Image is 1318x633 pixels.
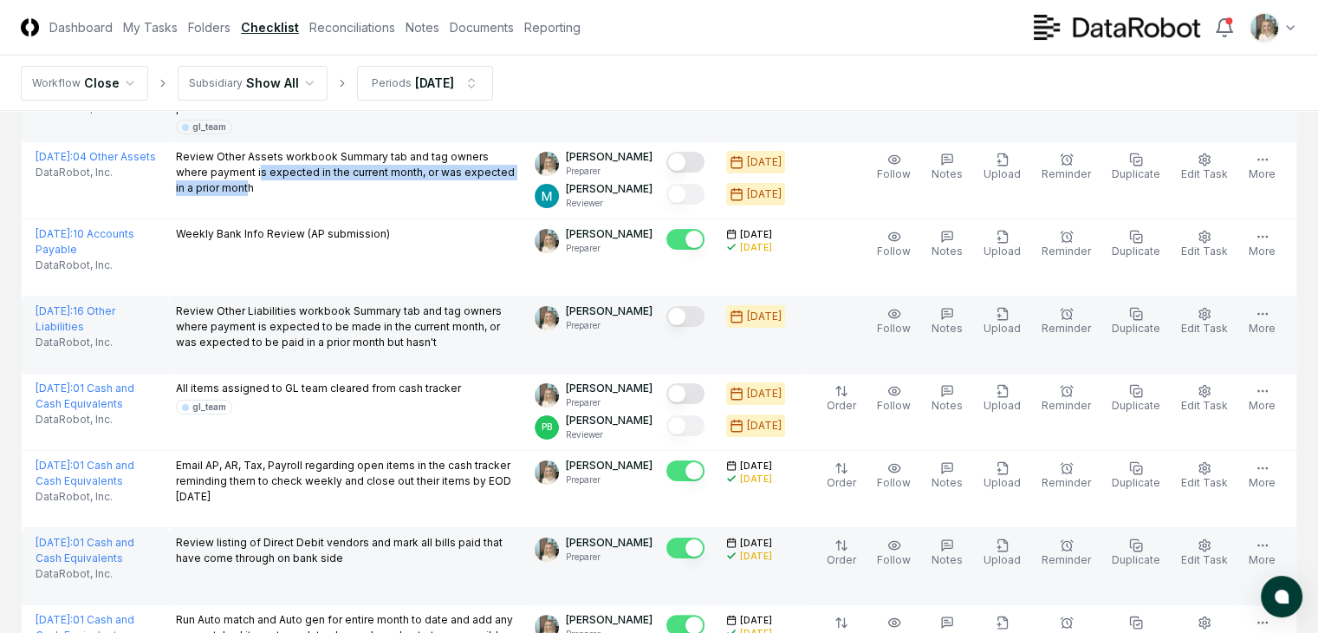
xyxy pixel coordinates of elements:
p: All items assigned to GL team cleared from cash tracker [176,381,461,396]
button: Follow [873,458,914,494]
div: [DATE] [415,74,454,92]
button: Upload [980,458,1024,494]
button: Mark complete [666,306,704,327]
p: [PERSON_NAME] [566,535,653,551]
div: [DATE] [740,241,772,254]
button: More [1245,381,1279,417]
img: ACg8ocKh93A2PVxV7CaGalYBgc3fGwopTyyIAwAiiQ5buQbeS2iRnTQ=s96-c [535,306,559,330]
span: DataRobot, Inc. [36,165,113,180]
div: gl_team [192,401,226,414]
p: Preparer [566,473,653,486]
a: [DATE]:10 Accounts Payable [36,227,134,256]
button: Follow [873,381,914,417]
p: Review listing of Direct Debit vendors and mark all bills paid that have come through on bank side [176,535,522,566]
button: Notes [928,149,966,186]
span: Duplicate [1112,167,1160,180]
img: ACg8ocIk6UVBSJ1Mh_wKybhGNOx8YD4zQOa2rDZHjRd5UfivBFfoWA=s96-c [535,184,559,208]
span: Duplicate [1112,476,1160,489]
span: DataRobot, Inc. [36,412,113,427]
p: Preparer [566,242,653,255]
button: Edit Task [1178,381,1231,417]
span: Follow [877,399,911,412]
button: Notes [928,535,966,571]
button: Mark complete [666,538,704,558]
span: Upload [984,399,1021,412]
span: [DATE] [740,537,772,550]
button: Follow [873,303,914,340]
span: Follow [877,476,911,489]
span: Upload [984,245,1021,258]
span: Edit Task [1181,553,1228,566]
button: More [1245,303,1279,340]
p: Reviewer [566,197,653,210]
span: DataRobot, Inc. [36,258,113,273]
img: ACg8ocKh93A2PVxV7CaGalYBgc3fGwopTyyIAwAiiQ5buQbeS2iRnTQ=s96-c [1250,14,1278,42]
button: Order [823,535,860,571]
span: [DATE] [740,614,772,627]
span: Reminder [1042,399,1091,412]
button: Upload [980,226,1024,263]
p: [PERSON_NAME] [566,381,653,396]
img: Logo [21,18,39,36]
span: Reminder [1042,553,1091,566]
button: More [1245,226,1279,263]
a: Checklist [241,18,299,36]
a: [DATE]:01 Cash and Cash Equivalents [36,459,134,487]
div: [DATE] [747,418,782,434]
a: Notes [406,18,439,36]
a: Documents [450,18,514,36]
button: More [1245,458,1279,494]
span: Upload [984,167,1021,180]
span: Notes [932,476,963,489]
span: [DATE] : [36,613,73,626]
span: Follow [877,553,911,566]
p: Weekly Bank Info Review (AP submission) [176,226,390,242]
p: Review Other Assets workbook Summary tab and tag owners where payment is expected in the current ... [176,149,522,196]
a: Reconciliations [309,18,395,36]
div: [DATE] [747,386,782,401]
span: Notes [932,167,963,180]
p: Review Other Liabilities workbook Summary tab and tag owners where payment is expected to be made... [176,303,522,350]
a: [DATE]:16 Other Liabilities [36,304,115,333]
span: [DATE] : [36,304,73,317]
span: Order [827,476,856,489]
span: [DATE] : [36,382,73,395]
button: Notes [928,381,966,417]
p: Reviewer [566,428,653,441]
button: Edit Task [1178,149,1231,186]
span: Duplicate [1112,399,1160,412]
p: Preparer [566,165,653,178]
img: DataRobot logo [1034,15,1200,40]
div: Subsidiary [189,75,243,91]
a: My Tasks [123,18,178,36]
span: Edit Task [1181,167,1228,180]
span: [DATE] : [36,536,73,549]
button: Mark complete [666,229,704,250]
button: Upload [980,381,1024,417]
button: Edit Task [1178,535,1231,571]
div: Workflow [32,75,81,91]
span: [DATE] : [36,459,73,472]
button: Duplicate [1108,381,1164,417]
img: ACg8ocKh93A2PVxV7CaGalYBgc3fGwopTyyIAwAiiQ5buQbeS2iRnTQ=s96-c [535,538,559,562]
button: Notes [928,226,966,263]
p: Preparer [566,319,653,332]
button: Periods[DATE] [357,66,493,101]
div: [DATE] [740,550,772,563]
span: Notes [932,245,963,258]
button: Notes [928,458,966,494]
p: Preparer [566,551,653,564]
button: Follow [873,149,914,186]
a: [DATE]:01 Cash and Cash Equivalents [36,382,134,410]
span: Upload [984,476,1021,489]
a: Reporting [524,18,581,36]
span: Upload [984,553,1021,566]
button: Upload [980,149,1024,186]
button: Notes [928,303,966,340]
button: Duplicate [1108,226,1164,263]
button: More [1245,149,1279,186]
span: Notes [932,553,963,566]
span: Edit Task [1181,322,1228,335]
button: Reminder [1038,149,1094,186]
div: [DATE] [747,154,782,170]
